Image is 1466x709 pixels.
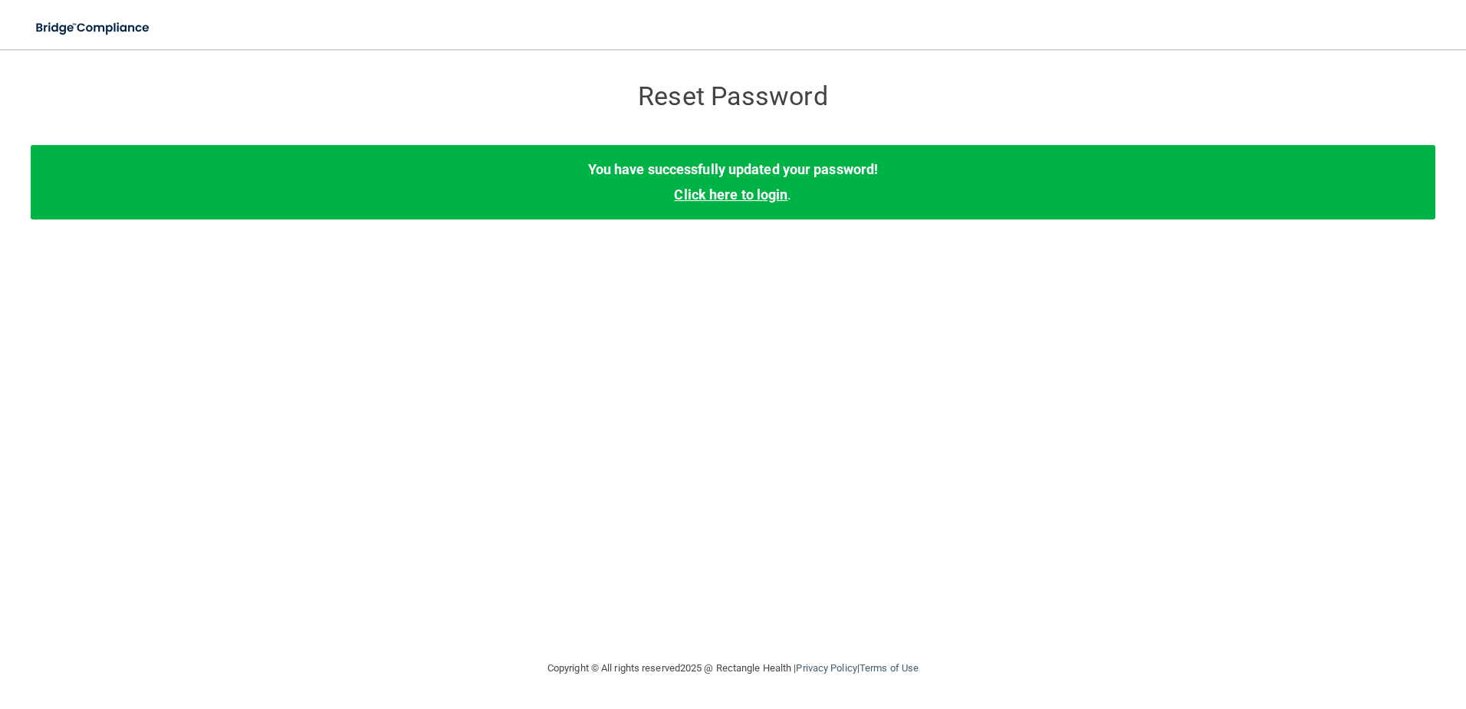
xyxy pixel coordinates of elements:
[23,12,164,44] img: bridge_compliance_login_screen.278c3ca4.svg
[796,662,856,674] a: Privacy Policy
[453,644,1013,693] div: Copyright © All rights reserved 2025 @ Rectangle Health | |
[674,186,787,203] a: Click here to login
[31,145,1435,219] div: .
[453,82,1013,110] h3: Reset Password
[860,662,919,674] a: Terms of Use
[588,161,878,177] b: You have successfully updated your password!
